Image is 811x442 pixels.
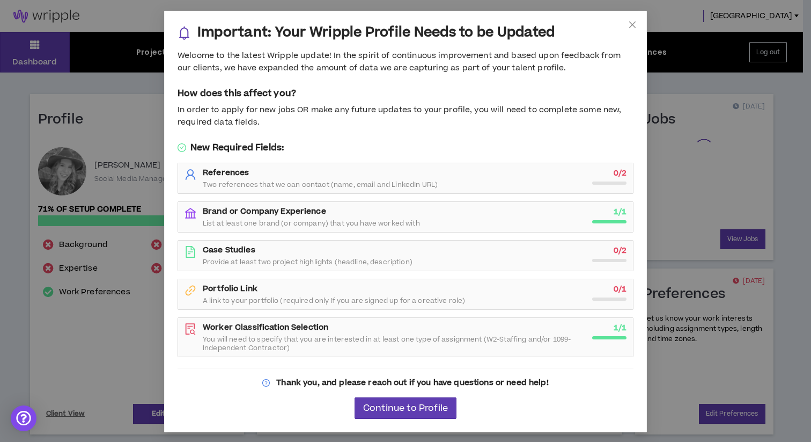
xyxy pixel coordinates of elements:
strong: References [203,167,249,178]
span: Provide at least two project highlights (headline, description) [203,258,412,266]
span: List at least one brand (or company) that you have worked with [203,219,420,228]
strong: Portfolio Link [203,283,257,294]
strong: 1 / 1 [614,322,626,334]
span: You will need to specify that you are interested in at least one type of assignment (W2-Staffing ... [203,335,586,352]
span: question-circle [262,379,270,387]
strong: Thank you, and please reach out if you have questions or need help! [276,377,548,388]
strong: Brand or Company Experience [203,206,326,217]
span: check-circle [178,143,186,152]
h5: New Required Fields: [178,141,633,154]
span: file-search [185,323,196,335]
span: A link to your portfolio (required only If you are signed up for a creative role) [203,296,465,305]
h3: Important: Your Wripple Profile Needs to be Updated [197,24,555,41]
h5: How does this affect you? [178,87,633,100]
div: In order to apply for new jobs OR make any future updates to your profile, you will need to compl... [178,104,633,128]
span: bank [185,207,196,219]
strong: 0 / 1 [614,284,626,295]
strong: 0 / 2 [614,168,626,179]
span: user [185,169,196,180]
div: Welcome to the latest Wripple update! In the spirit of continuous improvement and based upon feed... [178,50,633,74]
strong: Case Studies [203,244,255,256]
strong: Worker Classification Selection [203,322,328,333]
div: Open Intercom Messenger [11,405,36,431]
strong: 1 / 1 [614,206,626,218]
strong: 0 / 2 [614,245,626,256]
span: Two references that we can contact (name, email and LinkedIn URL) [203,180,438,189]
span: link [185,285,196,296]
span: close [628,20,637,29]
button: Close [618,11,647,40]
span: bell [178,26,191,40]
span: file-text [185,246,196,258]
button: Continue to Profile [355,397,456,419]
span: Continue to Profile [363,403,448,414]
